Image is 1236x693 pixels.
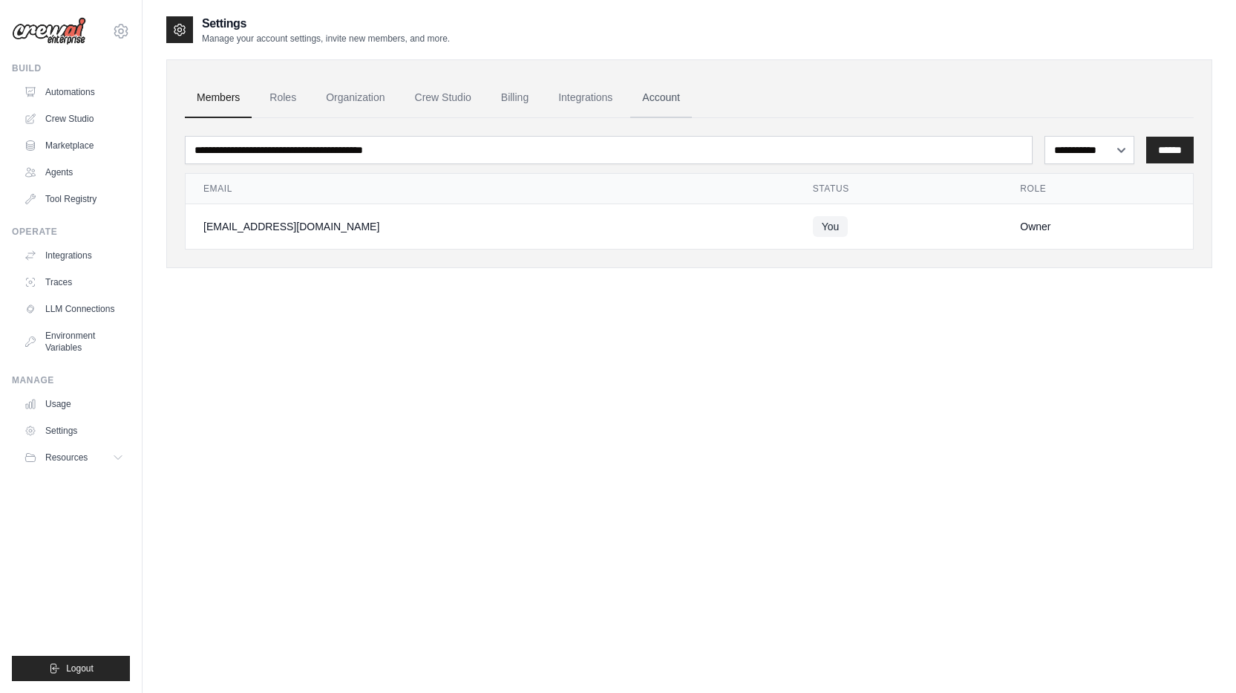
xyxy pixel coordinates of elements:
a: Agents [18,160,130,184]
th: Status [795,174,1003,204]
div: [EMAIL_ADDRESS][DOMAIN_NAME] [203,219,777,234]
span: Logout [66,663,94,674]
div: Manage [12,374,130,386]
button: Resources [18,446,130,469]
a: Members [185,78,252,118]
img: Logo [12,17,86,45]
th: Role [1002,174,1193,204]
div: Operate [12,226,130,238]
a: Automations [18,80,130,104]
div: Build [12,62,130,74]
th: Email [186,174,795,204]
p: Manage your account settings, invite new members, and more. [202,33,450,45]
a: Billing [489,78,540,118]
a: Roles [258,78,308,118]
a: Traces [18,270,130,294]
h2: Settings [202,15,450,33]
a: Crew Studio [18,107,130,131]
a: Account [630,78,692,118]
a: Crew Studio [403,78,483,118]
a: Environment Variables [18,324,130,359]
a: Settings [18,419,130,443]
button: Logout [12,656,130,681]
a: Organization [314,78,396,118]
a: Integrations [546,78,624,118]
a: Marketplace [18,134,130,157]
a: LLM Connections [18,297,130,321]
a: Usage [18,392,130,416]
a: Integrations [18,244,130,267]
span: Resources [45,452,88,463]
span: You [813,216,848,237]
div: Owner [1020,219,1175,234]
a: Tool Registry [18,187,130,211]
